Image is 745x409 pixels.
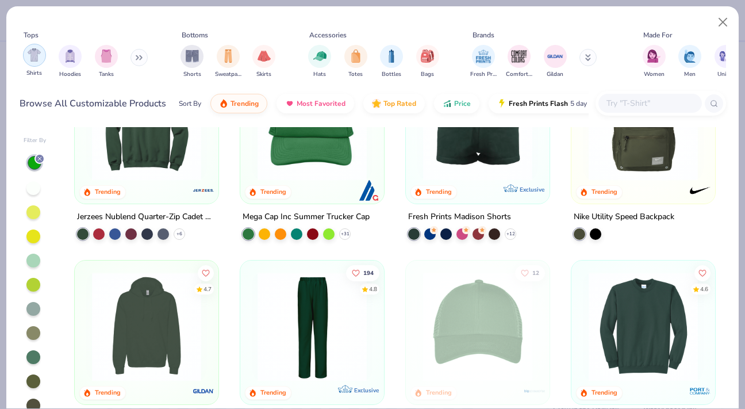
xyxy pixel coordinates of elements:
img: Tanks Image [100,49,113,63]
button: Like [346,265,379,281]
div: filter for Comfort Colors [506,45,532,79]
div: filter for Gildan [544,45,567,79]
img: Hoodies Image [64,49,76,63]
button: Like [198,265,214,281]
span: Exclusive [354,386,379,393]
span: Exclusive [520,186,544,193]
button: filter button [416,45,439,79]
div: filter for Bottles [380,45,403,79]
span: 194 [363,270,374,276]
span: Hats [313,70,326,79]
div: filter for Bags [416,45,439,79]
div: Nike Utility Speed Backpack [574,210,674,224]
img: d46583ab-3ba1-481f-9b5d-2322c78f52a7 [583,71,704,181]
span: Men [684,70,696,79]
img: Unisex Image [719,49,732,63]
img: 1c122657-7912-4b75-90b9-231e5a6537c7 [86,71,207,181]
img: Sweatpants Image [222,49,235,63]
img: Totes Image [350,49,362,63]
img: d823cddd-b6c4-4e57-b525-b86c03ab524c [373,272,493,381]
div: 4.6 [700,285,708,293]
img: Fresh Prints Image [475,48,492,65]
img: 798c6419-5d25-42d8-8402-072592f3b388 [417,272,538,381]
button: filter button [95,45,118,79]
div: filter for Totes [344,45,367,79]
span: Trending [231,99,259,108]
div: Sort By [179,98,201,109]
img: d9ccf93c-4275-41bf-901f-583ea3b0714b [252,272,373,381]
div: Browse All Customizable Products [20,97,166,110]
span: Skirts [256,70,271,79]
button: Price [434,94,479,113]
button: filter button [380,45,403,79]
button: filter button [715,45,738,79]
span: Gildan [547,70,563,79]
div: filter for Shorts [181,45,203,79]
img: Mega Cap Inc logo [358,179,381,202]
button: Most Favorited [277,94,354,113]
div: filter for Skirts [252,45,275,79]
img: 9583b4b0-e489-4885-a2a1-05e44cbd80f3 [537,71,658,181]
img: Shorts Image [186,49,199,63]
button: filter button [506,45,532,79]
img: 6311a99a-c442-4abd-a159-79bc1683ebc3 [583,272,704,381]
span: 5 day delivery [570,97,613,110]
span: Sweatpants [215,70,241,79]
div: 4.7 [204,285,212,293]
button: filter button [344,45,367,79]
img: 9f6af74e-8d80-4752-a7df-289eb68bb186 [537,272,658,381]
div: Accessories [309,30,347,40]
img: b1ba28fe-50d5-4783-b3df-66328ea9a193 [417,71,538,181]
img: Jerzees logo [192,179,215,202]
button: filter button [59,45,82,79]
span: Women [644,70,665,79]
div: filter for Hats [308,45,331,79]
img: trending.gif [219,99,228,108]
div: Filter By [24,136,47,145]
img: Bottles Image [385,49,398,63]
div: 4.8 [369,285,377,293]
span: Shorts [183,70,201,79]
img: Nike logo [688,179,711,202]
span: Top Rated [383,99,416,108]
span: + 6 [176,231,182,238]
span: Unisex [717,70,735,79]
img: Comfort Colors Image [510,48,528,65]
img: Men Image [683,49,696,63]
span: Price [454,99,471,108]
div: filter for Sweatpants [215,45,241,79]
button: Like [515,265,545,281]
span: 12 [532,270,539,276]
span: Fresh Prints Flash [509,99,568,108]
div: Fresh Prints Madison Shorts [408,210,511,224]
div: filter for Men [678,45,701,79]
button: filter button [643,45,666,79]
img: bc0eecd1-b1d6-49c6-9014-50f26ebf924b [86,272,207,381]
span: Comfort Colors [506,70,532,79]
button: filter button [252,45,275,79]
div: Tops [24,30,39,40]
div: filter for Shirts [23,44,46,78]
span: Fresh Prints [470,70,497,79]
button: filter button [23,45,46,79]
img: Hats Image [313,49,327,63]
div: filter for Women [643,45,666,79]
button: Close [712,12,734,33]
img: Gildan Image [547,48,564,65]
span: Shirts [26,69,42,78]
button: Trending [210,94,267,113]
img: Skirts Image [258,49,271,63]
div: Made For [643,30,672,40]
img: Big Accessories logo [523,379,546,402]
img: 7342ab06-d61f-489c-9d86-fffc3571c3b5 [252,71,373,181]
button: filter button [181,45,203,79]
button: filter button [470,45,497,79]
button: filter button [544,45,567,79]
span: Most Favorited [297,99,345,108]
img: Women Image [647,49,660,63]
img: most_fav.gif [285,99,294,108]
button: filter button [215,45,241,79]
img: Gildan logo [192,379,215,402]
div: filter for Hoodies [59,45,82,79]
span: Totes [348,70,363,79]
